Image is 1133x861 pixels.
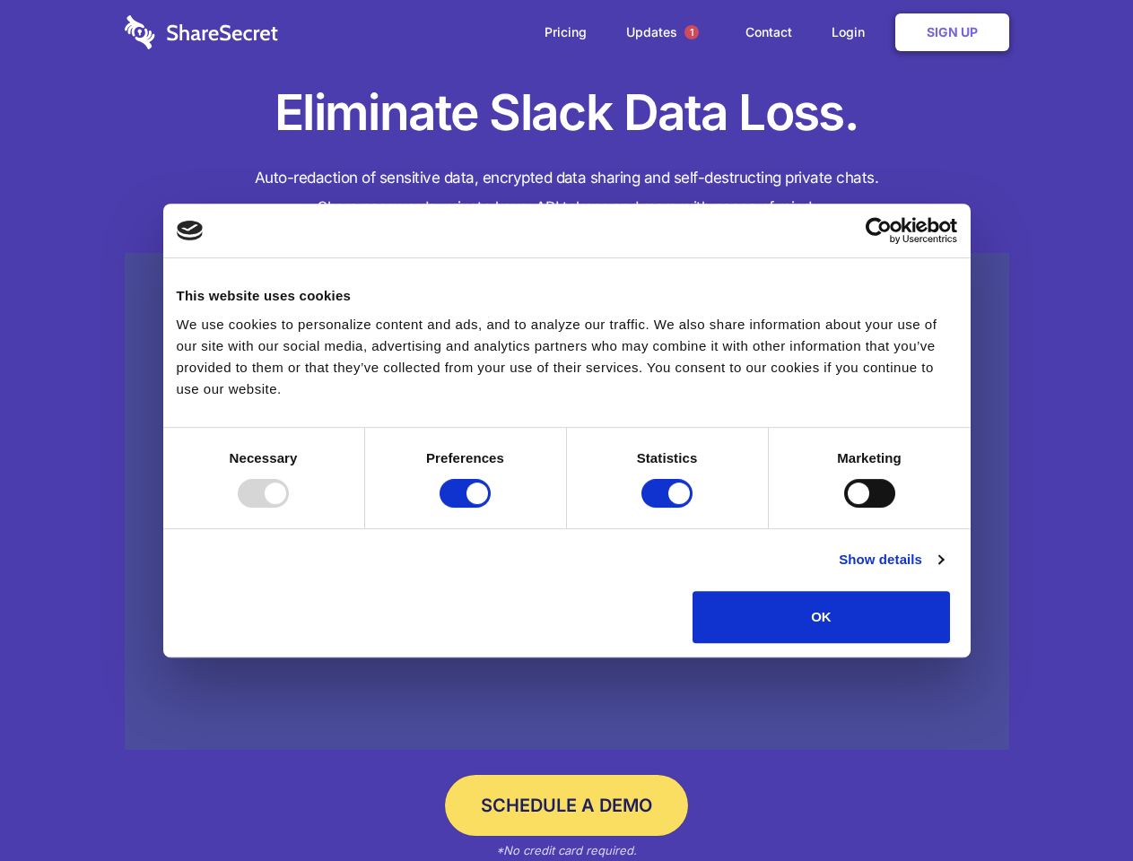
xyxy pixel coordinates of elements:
button: OK [693,591,950,643]
h4: Auto-redaction of sensitive data, encrypted data sharing and self-destructing private chats. Shar... [125,163,1009,222]
a: Pricing [527,4,605,60]
strong: Statistics [637,450,698,465]
h1: Eliminate Slack Data Loss. [125,81,1009,145]
img: logo-wordmark-white-trans-d4663122ce5f474addd5e946df7df03e33cb6a1c49d2221995e7729f52c070b2.svg [125,15,278,49]
span: 1 [684,25,699,39]
a: Login [814,4,892,60]
strong: Preferences [426,450,504,465]
a: Wistia video thumbnail [125,253,1009,751]
em: *No credit card required. [496,843,637,857]
a: Usercentrics Cookiebot - opens in a new window [800,217,957,244]
a: Schedule a Demo [445,775,688,836]
img: logo [177,221,204,240]
strong: Necessary [230,450,298,465]
a: Contact [728,4,810,60]
div: We use cookies to personalize content and ads, and to analyze our traffic. We also share informat... [177,314,957,400]
a: Show details [839,549,943,570]
div: This website uses cookies [177,285,957,307]
strong: Marketing [837,450,902,465]
a: Sign Up [895,13,1009,51]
